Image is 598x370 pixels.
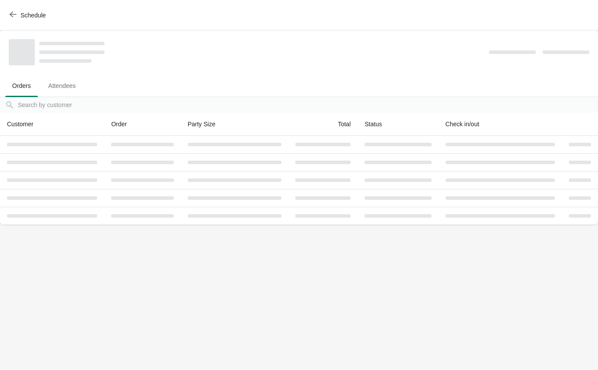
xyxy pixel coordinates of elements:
[20,12,46,19] span: Schedule
[288,113,358,136] th: Total
[5,78,38,94] span: Orders
[4,7,53,23] button: Schedule
[41,78,83,94] span: Attendees
[104,113,180,136] th: Order
[17,97,598,113] input: Search by customer
[358,113,438,136] th: Status
[439,113,562,136] th: Check in/out
[181,113,289,136] th: Party Size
